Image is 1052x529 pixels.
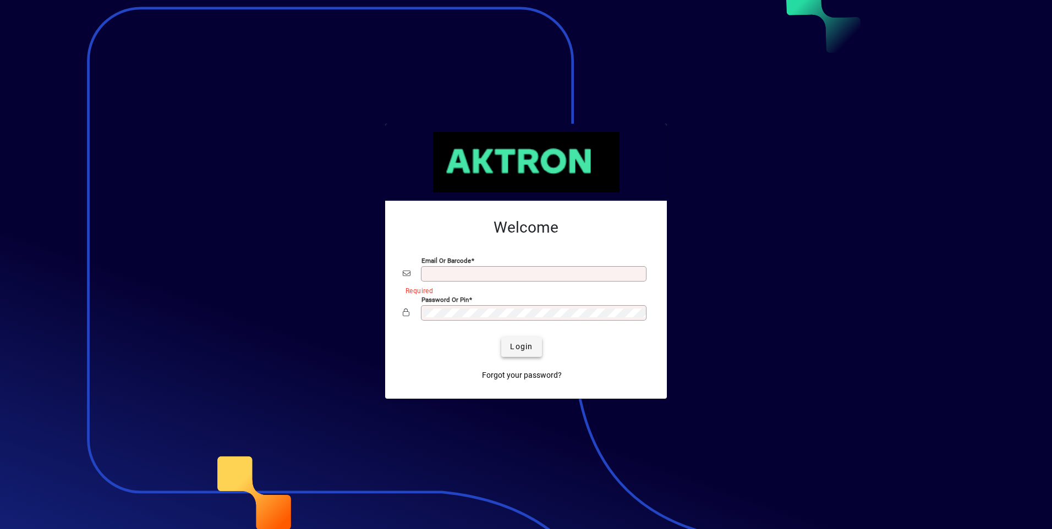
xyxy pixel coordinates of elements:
mat-label: Password or Pin [421,295,469,303]
mat-label: Email or Barcode [421,256,471,264]
a: Forgot your password? [478,366,566,385]
mat-error: Required [406,284,640,296]
span: Forgot your password? [482,370,562,381]
h2: Welcome [403,218,649,237]
button: Login [501,337,541,357]
span: Login [510,341,533,352]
